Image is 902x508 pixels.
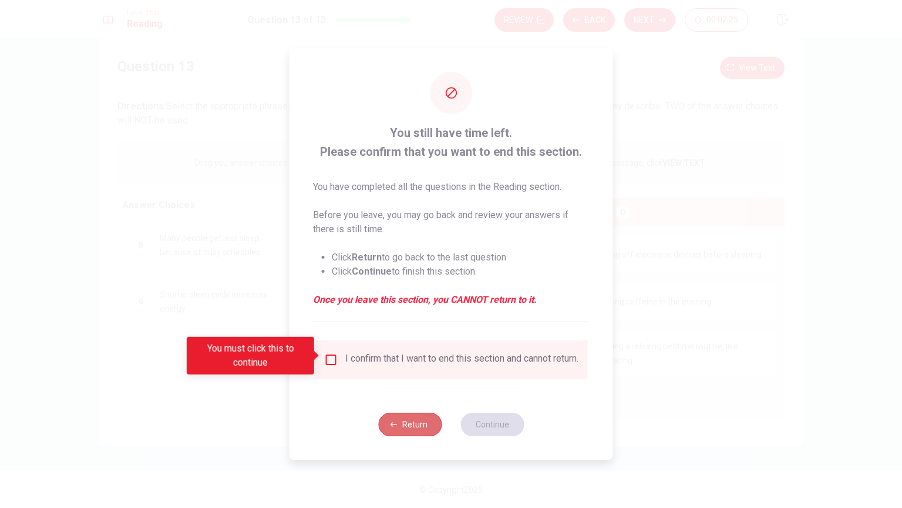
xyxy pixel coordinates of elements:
li: Click to go back to the last question [332,250,590,265]
p: Before you leave, you may go back and review your answers if there is still time. [313,208,590,236]
button: Return [378,413,442,436]
span: You still have time left. Please confirm that you want to end this section. [313,123,590,161]
div: You must click this to continue [187,337,314,375]
span: You must click this to continue [324,353,338,367]
li: Click to finish this section. [332,265,590,279]
p: You have completed all the questions in the Reading section. [313,180,590,194]
strong: Continue [352,266,392,277]
div: I confirm that I want to end this section and cannot return. [345,353,578,367]
em: Once you leave this section, you CANNOT return to it. [313,293,590,307]
button: Continue [460,413,524,436]
strong: Return [352,252,382,263]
